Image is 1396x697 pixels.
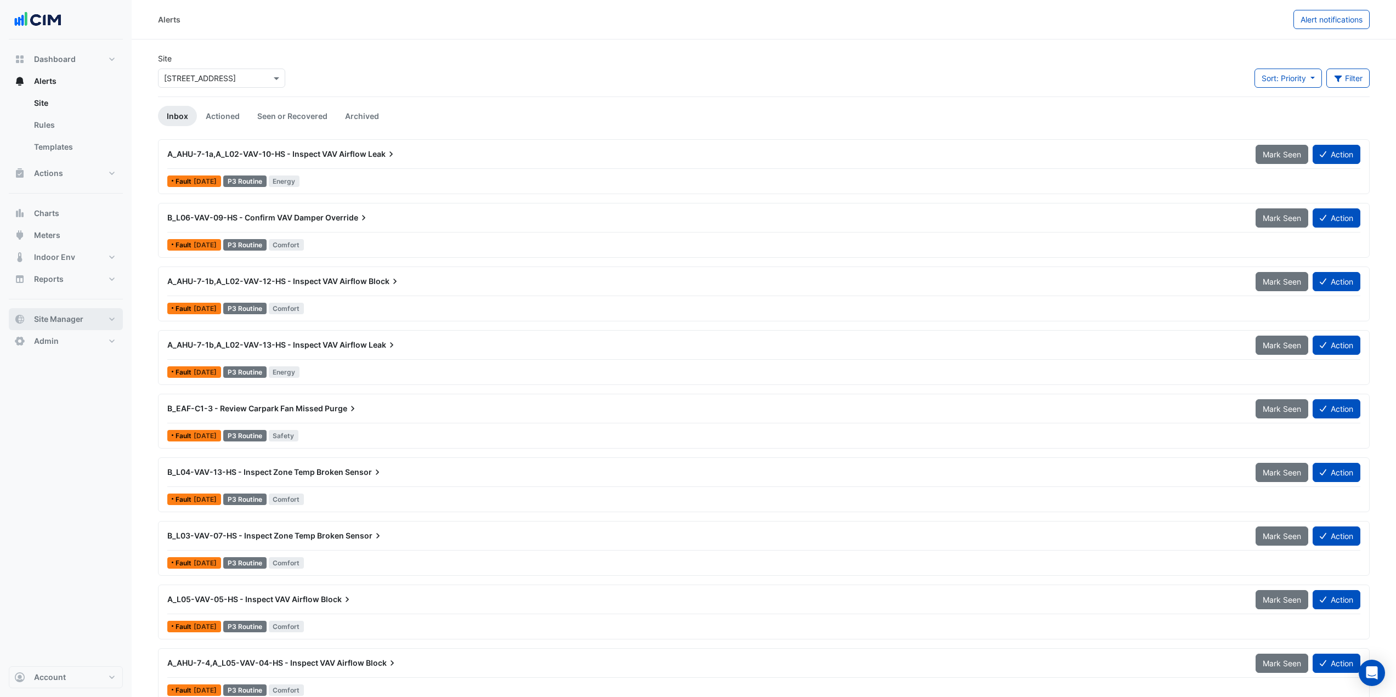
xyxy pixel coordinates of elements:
span: Fault [176,242,194,248]
div: P3 Routine [223,621,267,632]
span: B_L04-VAV-13-HS - Inspect Zone Temp Broken [167,467,343,477]
span: Comfort [269,557,304,569]
app-icon: Actions [14,168,25,179]
span: Fault [176,305,194,312]
div: P3 Routine [223,494,267,505]
span: Comfort [269,494,304,505]
div: P3 Routine [223,430,267,441]
span: A_AHU-7-4,A_L05-VAV-04-HS - Inspect VAV Airflow [167,658,364,667]
span: Comfort [269,239,304,251]
span: A_AHU-7-1a,A_L02-VAV-10-HS - Inspect VAV Airflow [167,149,366,158]
app-icon: Dashboard [14,54,25,65]
span: B_EAF-C1-3 - Review Carpark Fan Missed [167,404,323,413]
span: Alerts [34,76,56,87]
span: Mark Seen [1263,213,1301,223]
span: Dashboard [34,54,76,65]
button: Mark Seen [1256,463,1308,482]
button: Meters [9,224,123,246]
button: Alert notifications [1293,10,1370,29]
span: Actions [34,168,63,179]
div: P3 Routine [223,239,267,251]
span: Sensor [346,530,383,541]
span: B_L03-VAV-07-HS - Inspect Zone Temp Broken [167,531,344,540]
a: Rules [25,114,123,136]
button: Action [1313,272,1360,291]
span: Fault [176,687,194,694]
button: Action [1313,336,1360,355]
button: Account [9,666,123,688]
button: Mark Seen [1256,526,1308,546]
app-icon: Reports [14,274,25,285]
button: Sort: Priority [1254,69,1322,88]
span: Fault [176,433,194,439]
span: Mark Seen [1263,531,1301,541]
app-icon: Admin [14,336,25,347]
a: Templates [25,136,123,158]
button: Action [1313,526,1360,546]
span: Sort: Priority [1262,73,1306,83]
button: Dashboard [9,48,123,70]
span: Account [34,672,66,683]
div: P3 Routine [223,175,267,187]
button: Charts [9,202,123,224]
button: Action [1313,399,1360,418]
div: Alerts [158,14,180,25]
div: P3 Routine [223,303,267,314]
span: Thu 18-Sep-2025 04:15 IST [194,177,217,185]
span: Alert notifications [1301,15,1363,24]
app-icon: Site Manager [14,314,25,325]
button: Alerts [9,70,123,92]
button: Reports [9,268,123,290]
span: Fault [176,369,194,376]
button: Action [1313,590,1360,609]
div: P3 Routine [223,557,267,569]
label: Site [158,53,172,64]
span: A_AHU-7-1b,A_L02-VAV-12-HS - Inspect VAV Airflow [167,276,367,286]
span: Tue 03-Jun-2025 21:00 IST [194,622,217,631]
button: Site Manager [9,308,123,330]
div: P3 Routine [223,684,267,696]
span: Mark Seen [1263,404,1301,413]
a: Site [25,92,123,114]
button: Mark Seen [1256,208,1308,228]
span: Fault [176,560,194,566]
span: Wed 03-Sep-2025 21:00 IST [194,304,217,313]
span: Tue 03-Jun-2025 08:45 IST [194,686,217,694]
span: Mark Seen [1263,150,1301,159]
span: Site Manager [34,314,83,325]
button: Action [1313,145,1360,164]
button: Filter [1326,69,1370,88]
span: Mark Seen [1263,468,1301,477]
button: Mark Seen [1256,272,1308,291]
span: Block [366,658,398,668]
button: Mark Seen [1256,399,1308,418]
span: Charts [34,208,59,219]
app-icon: Indoor Env [14,252,25,263]
span: Energy [269,366,300,378]
a: Actioned [197,106,248,126]
span: Leak [369,339,397,350]
button: Mark Seen [1256,336,1308,355]
div: Alerts [9,92,123,162]
span: Reports [34,274,64,285]
span: Mark Seen [1263,341,1301,350]
span: Indoor Env [34,252,75,263]
span: Mark Seen [1263,595,1301,604]
span: Comfort [269,684,304,696]
span: Block [321,594,353,605]
app-icon: Meters [14,230,25,241]
span: Leak [368,149,397,160]
span: Fault [176,624,194,630]
span: Purge [325,403,358,414]
span: Mark Seen [1263,659,1301,668]
span: Sensor [345,467,383,478]
span: Mark Seen [1263,277,1301,286]
span: Comfort [269,621,304,632]
button: Mark Seen [1256,145,1308,164]
span: Fri 08-Aug-2025 06:45 IST [194,432,217,440]
app-icon: Charts [14,208,25,219]
div: P3 Routine [223,366,267,378]
span: Mon 30-Jun-2025 23:45 IST [194,559,217,567]
span: Energy [269,175,300,187]
button: Action [1313,208,1360,228]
